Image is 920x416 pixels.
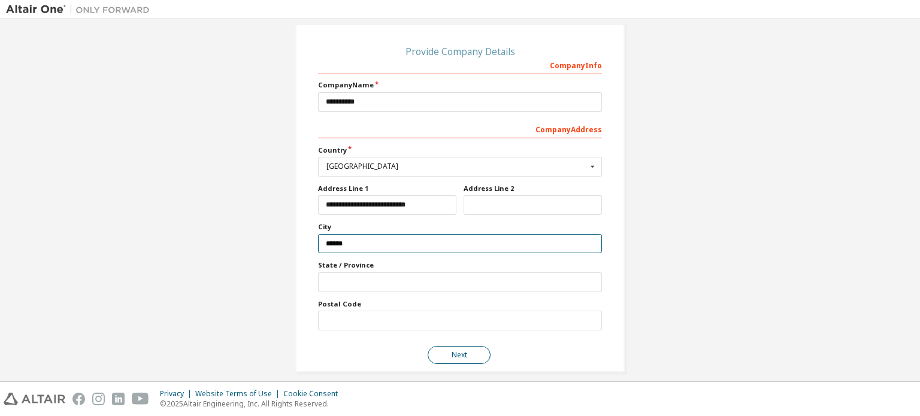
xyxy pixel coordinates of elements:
[318,55,602,74] div: Company Info
[318,145,602,155] label: Country
[318,260,602,270] label: State / Province
[318,119,602,138] div: Company Address
[464,184,602,193] label: Address Line 2
[160,399,345,409] p: © 2025 Altair Engineering, Inc. All Rights Reserved.
[112,393,125,405] img: linkedin.svg
[318,222,602,232] label: City
[318,184,456,193] label: Address Line 1
[318,80,602,90] label: Company Name
[4,393,65,405] img: altair_logo.svg
[318,299,602,309] label: Postal Code
[6,4,156,16] img: Altair One
[92,393,105,405] img: instagram.svg
[132,393,149,405] img: youtube.svg
[283,389,345,399] div: Cookie Consent
[72,393,85,405] img: facebook.svg
[326,163,587,170] div: [GEOGRAPHIC_DATA]
[428,346,491,364] button: Next
[318,48,602,55] div: Provide Company Details
[160,389,195,399] div: Privacy
[195,389,283,399] div: Website Terms of Use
